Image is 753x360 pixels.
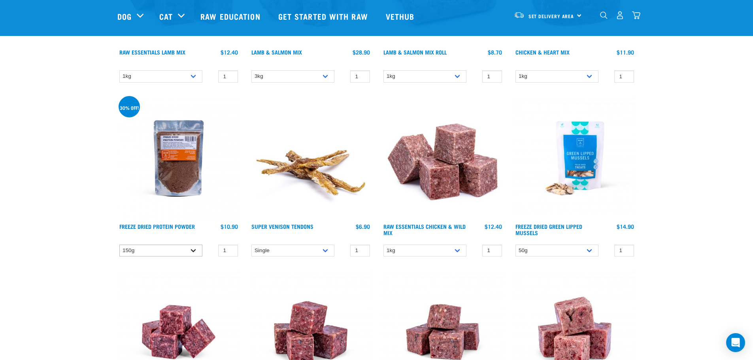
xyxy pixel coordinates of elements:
[515,51,570,53] a: Chicken & Heart Mix
[159,10,173,22] a: Cat
[117,10,132,22] a: Dog
[218,70,238,83] input: 1
[485,223,502,230] div: $12.40
[726,333,745,352] div: Open Intercom Messenger
[251,51,302,53] a: Lamb & Salmon Mix
[617,223,634,230] div: $14.90
[383,51,447,53] a: Lamb & Salmon Mix Roll
[353,49,370,55] div: $28.90
[632,11,640,19] img: home-icon@2x.png
[515,225,582,234] a: Freeze Dried Green Lipped Mussels
[251,225,313,228] a: Super Venison Tendons
[617,49,634,55] div: $11.90
[614,70,634,83] input: 1
[488,49,502,55] div: $8.70
[482,70,502,83] input: 1
[600,11,608,19] img: home-icon-1@2x.png
[616,11,624,19] img: user.png
[381,97,504,219] img: Pile Of Cubed Chicken Wild Meat Mix
[482,245,502,257] input: 1
[528,15,574,17] span: Set Delivery Area
[221,223,238,230] div: $10.90
[120,106,139,109] div: 30% off!
[221,49,238,55] div: $12.40
[192,0,270,32] a: Raw Education
[119,51,185,53] a: Raw Essentials Lamb Mix
[378,0,425,32] a: Vethub
[383,225,466,234] a: Raw Essentials Chicken & Wild Mix
[119,225,195,228] a: Freeze Dried Protein Powder
[270,0,378,32] a: Get started with Raw
[249,97,372,219] img: 1286 Super Tendons 01
[514,11,525,19] img: van-moving.png
[350,70,370,83] input: 1
[356,223,370,230] div: $6.90
[614,245,634,257] input: 1
[117,97,240,219] img: FD Protein Powder
[350,245,370,257] input: 1
[513,97,636,219] img: RE Product Shoot 2023 Nov8551
[218,245,238,257] input: 1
